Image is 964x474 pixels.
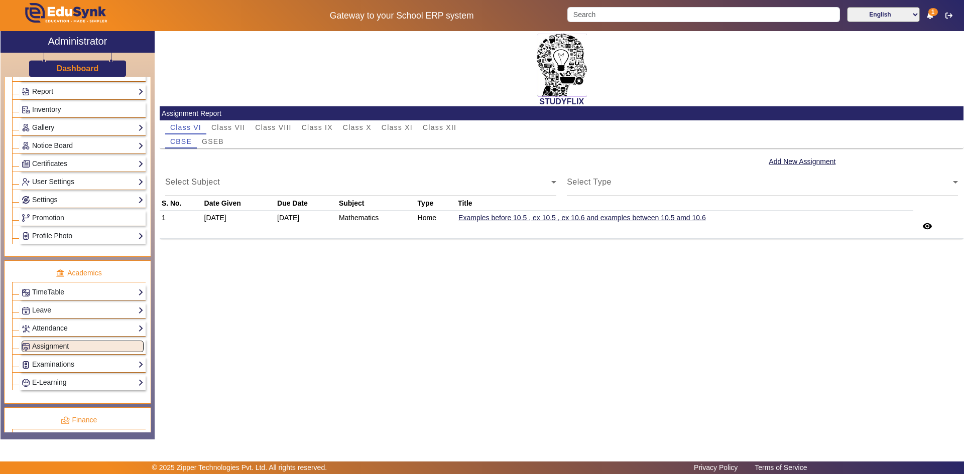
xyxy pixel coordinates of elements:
[537,34,587,97] img: 2da83ddf-6089-4dce-a9e2-416746467bdd
[382,124,413,131] span: Class XI
[22,104,144,115] a: Inventory
[160,97,963,106] h2: STUDYFLIX
[276,196,337,211] th: Due Date
[160,196,202,211] th: S. No.
[165,180,551,192] span: Select Subject
[170,124,201,131] span: Class VI
[170,138,192,145] span: CBSE
[928,8,938,16] span: 1
[22,212,144,224] a: Promotion
[165,178,220,186] mat-label: Select Subject
[750,461,812,474] a: Terms of Service
[202,196,275,211] th: Date Given
[22,341,144,352] a: Assignment
[922,221,932,231] mat-icon: remove_red_eye
[247,11,557,21] h5: Gateway to your School ERP system
[32,105,61,113] span: Inventory
[22,214,30,222] img: Branchoperations.png
[302,124,333,131] span: Class IX
[12,268,146,278] p: Academics
[160,106,963,120] mat-card-header: Assignment Report
[22,343,30,351] img: Assignments.png
[160,211,202,239] td: 1
[456,196,914,211] th: Title
[32,214,64,222] span: Promotion
[211,124,245,131] span: Class VII
[343,124,372,131] span: Class X
[337,196,416,211] th: Subject
[56,63,99,74] a: Dashboard
[202,211,275,239] td: [DATE]
[567,180,953,192] span: Select Type
[56,269,65,278] img: academic.png
[416,211,456,239] td: Home
[152,462,327,473] p: © 2025 Zipper Technologies Pvt. Ltd. All rights reserved.
[423,124,456,131] span: Class XII
[416,196,456,211] th: Type
[337,211,416,239] td: Mathematics
[255,124,291,131] span: Class VIII
[567,178,612,186] mat-label: Select Type
[22,106,30,113] img: Inventory.png
[276,211,337,239] td: [DATE]
[48,35,107,47] h2: Administrator
[567,7,839,22] input: Search
[32,342,69,350] span: Assignment
[768,155,836,168] button: Add New Assignment
[1,31,155,53] a: Administrator
[458,213,706,222] a: Examples before 10.5 , ex 10.5 , ex 10.6 and examples between 10.5 amd 10.6
[12,415,146,425] p: Finance
[689,461,743,474] a: Privacy Policy
[61,416,70,425] img: finance.png
[202,138,224,145] span: GSEB
[57,64,99,73] h3: Dashboard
